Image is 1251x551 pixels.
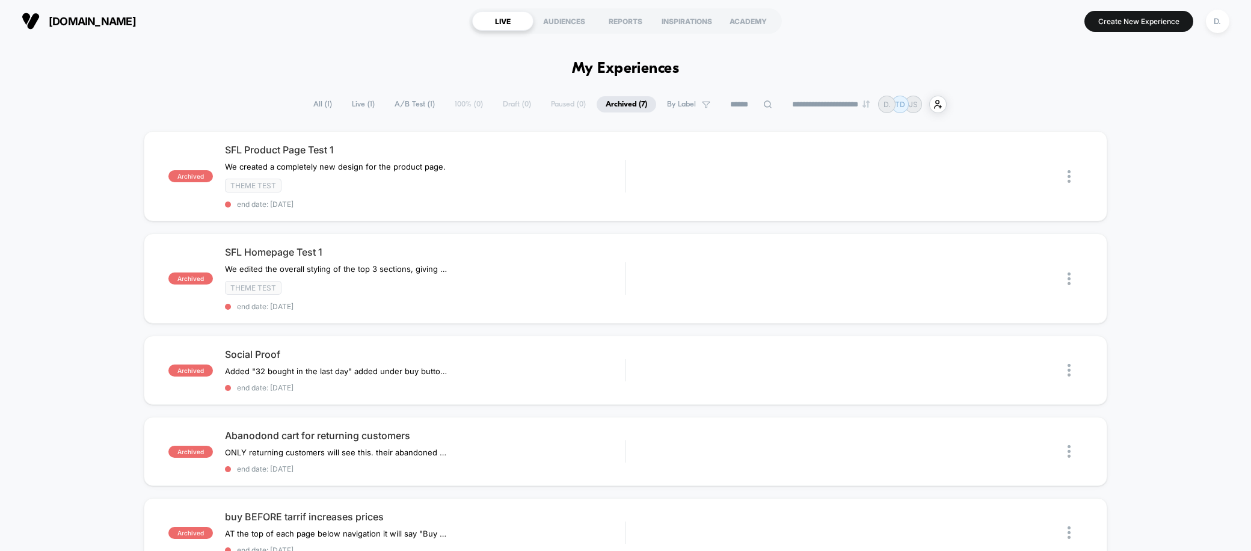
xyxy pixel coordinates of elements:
[225,366,448,376] span: Added "32 bought in the last day" added under buy button with a "gold star" colored background
[533,11,595,31] div: AUDIENCES
[1202,9,1233,34] button: D.
[1206,10,1229,33] div: D.
[1068,526,1071,539] img: close
[656,11,718,31] div: INSPIRATIONS
[225,144,625,156] span: SFL Product Page Test 1
[472,11,533,31] div: LIVE
[225,448,448,457] span: ONLY returning customers will see this. their abandoned cart will be below the main header image ...
[225,264,448,274] span: We edited the overall styling of the top 3 sections, giving better opportunity to quickly underst...
[168,272,213,285] span: archived
[343,96,384,112] span: Live ( 1 )
[225,348,625,360] span: Social Proof
[225,529,448,538] span: AT the top of each page below navigation it will say "Buy [DATE] Before Government Tariffs Force ...
[1068,170,1071,183] img: close
[168,527,213,539] span: archived
[1068,272,1071,285] img: close
[572,60,680,78] h1: My Experiences
[595,11,656,31] div: REPORTS
[718,11,779,31] div: ACADEMY
[225,464,625,473] span: end date: [DATE]
[168,446,213,458] span: archived
[1068,364,1071,377] img: close
[1084,11,1193,32] button: Create New Experience
[225,511,625,523] span: buy BEFORE tarrif increases prices
[304,96,341,112] span: All ( 1 )
[225,302,625,311] span: end date: [DATE]
[22,12,40,30] img: Visually logo
[225,281,281,295] span: Theme Test
[225,179,281,192] span: Theme Test
[18,11,140,31] button: [DOMAIN_NAME]
[225,246,625,258] span: SFL Homepage Test 1
[386,96,444,112] span: A/B Test ( 1 )
[895,100,905,109] p: TD
[225,429,625,442] span: Abanodond cart for returning customers
[884,100,890,109] p: D.
[909,100,918,109] p: JS
[225,383,625,392] span: end date: [DATE]
[1068,445,1071,458] img: close
[168,170,213,182] span: archived
[225,200,625,209] span: end date: [DATE]
[667,100,696,109] span: By Label
[168,365,213,377] span: archived
[862,100,870,108] img: end
[597,96,656,112] span: Archived ( 7 )
[49,15,136,28] span: [DOMAIN_NAME]
[225,162,446,171] span: We created a completely new design for the product page.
